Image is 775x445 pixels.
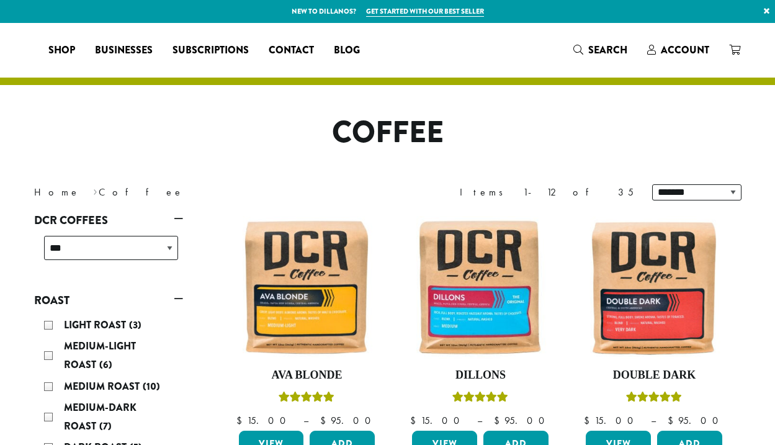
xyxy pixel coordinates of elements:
span: Medium-Light Roast [64,339,136,372]
bdi: 15.00 [236,414,292,427]
img: Double-Dark-12oz-300x300.jpg [583,216,725,359]
span: (7) [99,419,112,433]
img: Ava-Blonde-12oz-1-300x300.jpg [235,216,378,359]
span: $ [410,414,421,427]
h4: Dillons [409,369,552,382]
span: (10) [143,379,160,393]
span: Search [588,43,627,57]
span: Businesses [95,43,153,58]
span: $ [584,414,594,427]
span: $ [668,414,678,427]
span: Contact [269,43,314,58]
img: Dillons-12oz-300x300.jpg [409,216,552,359]
h4: Ava Blonde [236,369,379,382]
bdi: 95.00 [668,414,724,427]
bdi: 15.00 [410,414,465,427]
span: – [651,414,656,427]
a: Shop [38,40,85,60]
a: Search [563,40,637,60]
span: › [93,181,97,200]
div: Rated 5.00 out of 5 [452,390,508,408]
a: Home [34,186,80,199]
div: Rated 5.00 out of 5 [279,390,334,408]
h4: Double Dark [583,369,725,382]
span: – [477,414,482,427]
a: DCR Coffees [34,210,183,231]
span: Light Roast [64,318,129,332]
a: Get started with our best seller [366,6,484,17]
bdi: 95.00 [494,414,550,427]
span: Medium-Dark Roast [64,400,137,433]
div: Items 1-12 of 35 [460,185,634,200]
span: $ [494,414,504,427]
span: $ [236,414,247,427]
span: Blog [334,43,360,58]
a: Roast [34,290,183,311]
span: (3) [129,318,141,332]
bdi: 15.00 [584,414,639,427]
span: – [303,414,308,427]
a: Double DarkRated 4.50 out of 5 [583,216,725,426]
span: $ [320,414,331,427]
a: Ava BlondeRated 5.00 out of 5 [236,216,379,426]
bdi: 95.00 [320,414,377,427]
span: Account [661,43,709,57]
span: Subscriptions [172,43,249,58]
span: Medium Roast [64,379,143,393]
h1: Coffee [25,115,751,151]
span: (6) [99,357,112,372]
div: Rated 4.50 out of 5 [626,390,682,408]
span: Shop [48,43,75,58]
a: DillonsRated 5.00 out of 5 [409,216,552,426]
div: DCR Coffees [34,231,183,275]
nav: Breadcrumb [34,185,369,200]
